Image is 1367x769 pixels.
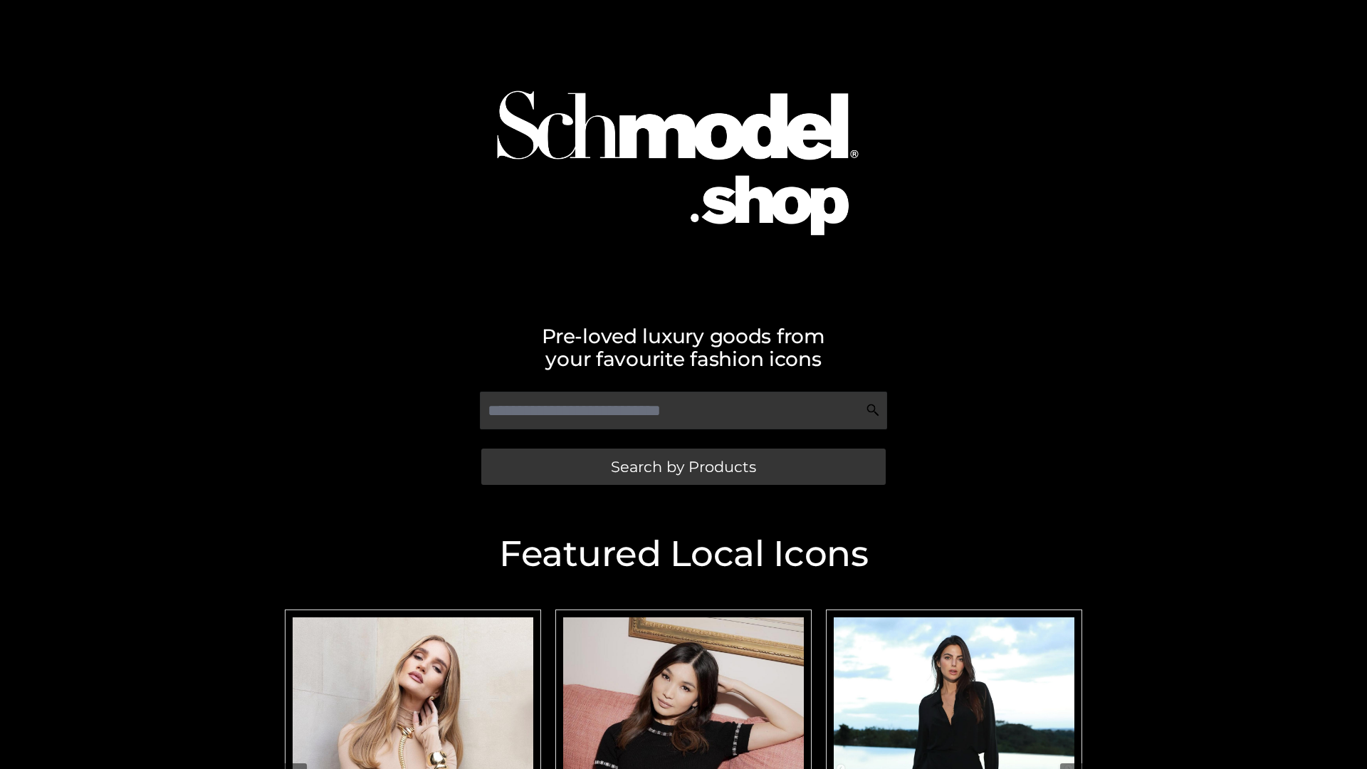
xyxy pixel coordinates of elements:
h2: Pre-loved luxury goods from your favourite fashion icons [278,325,1089,370]
img: Search Icon [866,403,880,417]
span: Search by Products [611,459,756,474]
h2: Featured Local Icons​ [278,536,1089,572]
a: Search by Products [481,449,886,485]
